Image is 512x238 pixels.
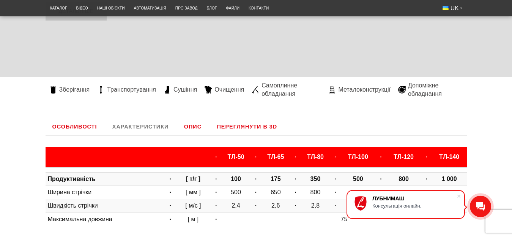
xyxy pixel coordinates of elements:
a: Блог [202,2,222,14]
strong: · [380,154,381,160]
b: TЛ-80 [307,154,324,160]
strong: · [334,202,336,209]
button: UK [438,2,467,15]
a: Особливості [46,118,104,135]
a: Самоплинне обладнання [248,81,325,98]
span: Самоплинне обладнання [262,81,321,98]
td: 2,6 [261,199,290,213]
b: 100 [231,176,241,182]
td: [ м ] [176,213,211,226]
a: Автоматизація [129,2,171,14]
b: TЛ-65 [267,154,284,160]
a: Файли [221,2,244,14]
strong: · [425,154,427,160]
span: UK [451,4,459,13]
b: TЛ-100 [348,154,368,160]
div: Консультація онлайн. [372,203,457,209]
a: Каталог [46,2,72,14]
td: 75 [221,213,466,226]
a: Наші об’єкти [93,2,129,14]
strong: · [169,216,171,222]
td: 2,4 [221,199,250,213]
a: Про завод [171,2,202,14]
strong: · [334,189,336,195]
td: 1 400 [432,186,467,199]
a: Транспортування [93,86,160,94]
td: 3,0 [341,199,376,213]
b: 350 [310,176,321,182]
strong: · [295,202,296,209]
div: ЛУБНИМАШ [372,195,457,202]
td: 2,8 [301,199,330,213]
b: TЛ-120 [394,154,414,160]
td: Швидкість стрічки [46,199,165,213]
strong: · [295,154,296,160]
strong: · [215,216,217,222]
td: [ мм ] [176,186,211,199]
strong: · [215,202,217,209]
strong: · [255,202,257,209]
strong: · [169,176,171,182]
a: Допоміжне обладнання [394,81,467,98]
strong: · [255,189,257,195]
span: Зберігання [59,86,90,94]
a: Металоконструкції [325,86,394,94]
td: Максимальна довжина [46,213,165,226]
span: Металоконструкції [338,86,390,94]
strong: · [295,189,296,195]
b: [ т/г ] [186,176,201,182]
b: Продуктивність [48,176,96,182]
b: TЛ-140 [439,154,459,160]
a: Характеристики [106,118,175,135]
b: TЛ-50 [227,154,244,160]
td: 650 [261,186,290,199]
b: 800 [399,176,409,182]
strong: · [255,176,257,182]
a: Опис [177,118,208,135]
strong: · [169,189,171,195]
a: Контакти [244,2,273,14]
span: Транспортування [107,86,156,94]
strong: · [215,176,217,182]
a: Зберігання [46,86,94,94]
strong: · [215,154,217,160]
a: Очищення [201,86,248,94]
strong: · [215,189,217,195]
strong: · [425,176,427,182]
strong: · [334,176,336,182]
span: Очищення [214,86,244,94]
b: 175 [271,176,281,182]
span: Допоміжне обладнання [408,81,463,98]
td: 800 [301,186,330,199]
strong: · [295,176,296,182]
td: 500 [221,186,250,199]
td: Ширина стрічки [46,186,165,199]
td: 1 200 [386,186,421,199]
td: 1 000 [341,186,376,199]
a: Відео [71,2,92,14]
a: Сушіння [160,86,201,94]
strong: · [334,154,336,160]
strong: · [169,202,171,209]
b: 1 000 [442,176,457,182]
span: Сушіння [173,86,197,94]
strong: · [255,154,257,160]
strong: · [380,189,381,195]
b: 500 [353,176,363,182]
strong: · [380,176,381,182]
img: Українська [443,6,449,10]
a: Переглянути в 3D [210,118,284,135]
td: [ м/с ] [176,199,211,213]
strong: · [425,189,427,195]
